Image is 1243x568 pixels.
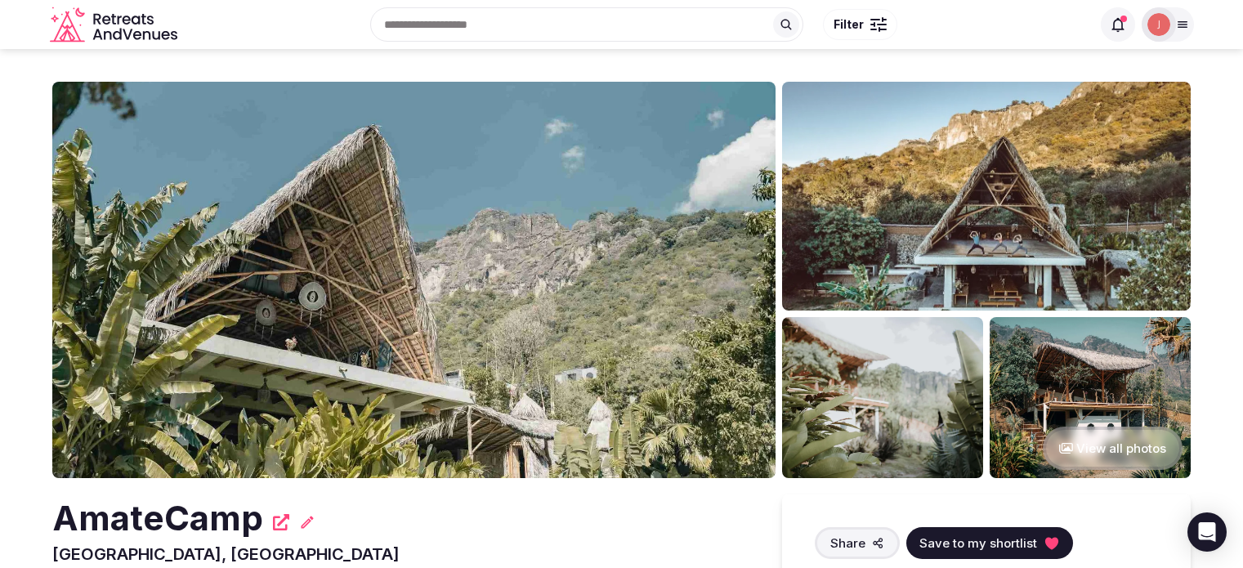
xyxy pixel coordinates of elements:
img: Venue gallery photo [782,317,983,478]
img: Venue gallery photo [782,82,1191,311]
span: Share [830,534,865,552]
button: View all photos [1043,427,1183,470]
button: Save to my shortlist [906,527,1073,559]
span: Save to my shortlist [919,534,1037,552]
h2: AmateCamp [52,494,263,543]
div: Open Intercom Messenger [1187,512,1227,552]
button: Share [815,527,900,559]
img: Venue gallery photo [990,317,1191,478]
svg: Retreats and Venues company logo [50,7,181,43]
img: Joanna Asiukiewicz [1147,13,1170,36]
img: Venue cover photo [52,82,776,478]
span: [GEOGRAPHIC_DATA], [GEOGRAPHIC_DATA] [52,544,400,564]
span: Filter [834,16,864,33]
a: Visit the homepage [50,7,181,43]
button: Filter [823,9,897,40]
